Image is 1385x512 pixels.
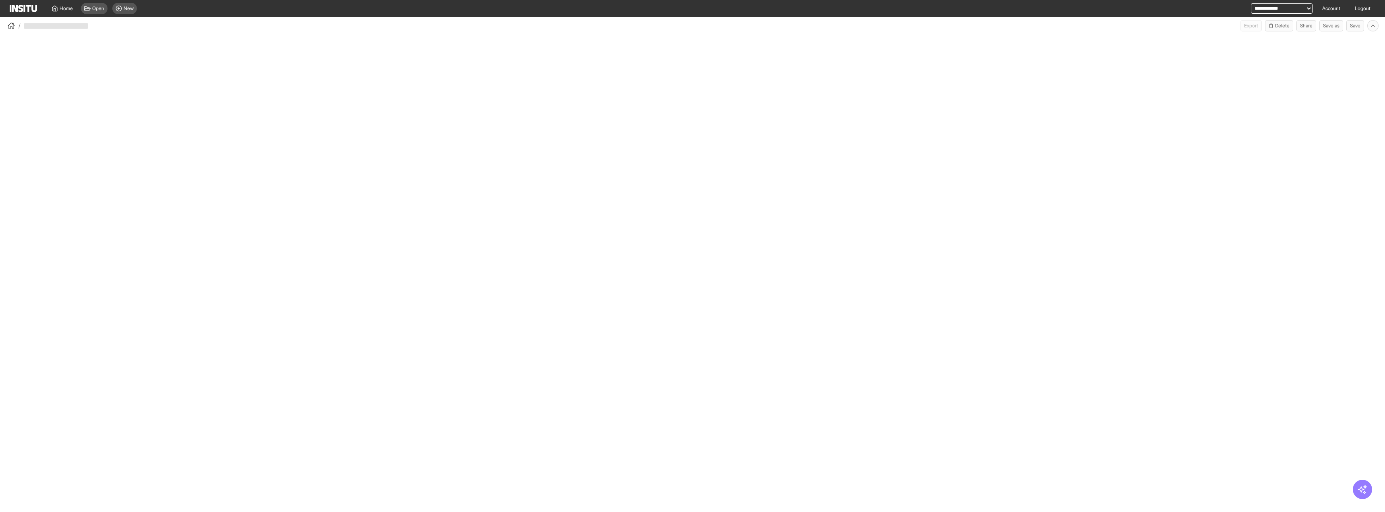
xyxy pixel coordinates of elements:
[10,5,37,12] img: Logo
[6,21,21,31] button: /
[19,22,21,30] span: /
[92,5,104,12] span: Open
[1319,20,1343,31] button: Save as
[1346,20,1364,31] button: Save
[1240,20,1262,31] button: Export
[1265,20,1293,31] button: Delete
[1296,20,1316,31] button: Share
[60,5,73,12] span: Home
[1240,20,1262,31] span: Can currently only export from Insights reports.
[124,5,134,12] span: New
